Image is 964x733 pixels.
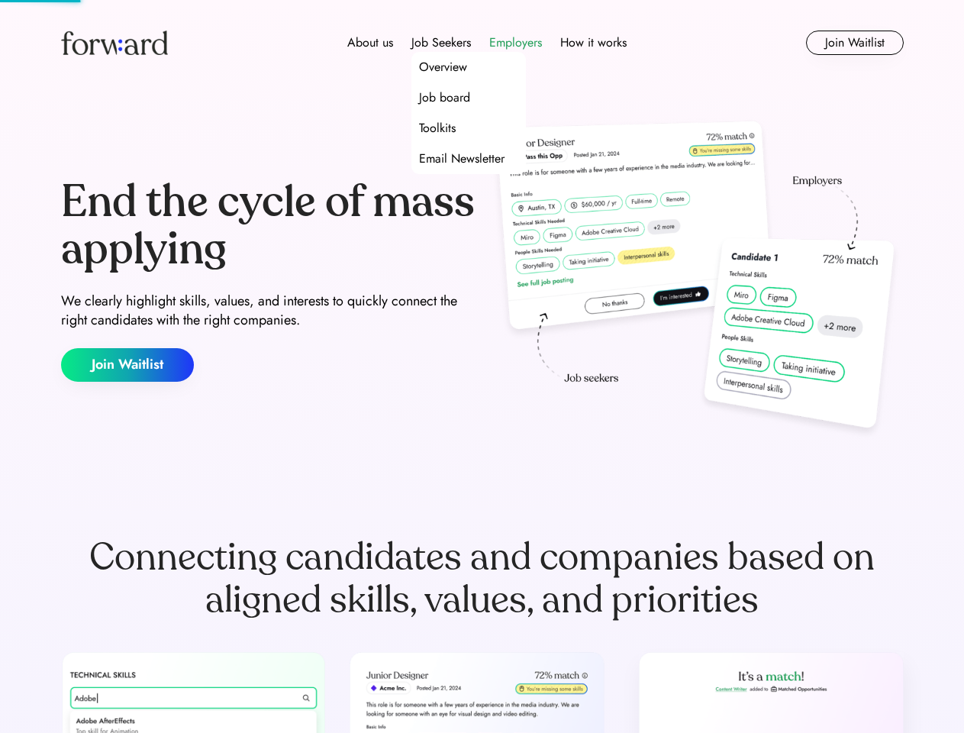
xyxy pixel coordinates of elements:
[419,89,470,107] div: Job board
[61,179,476,273] div: End the cycle of mass applying
[61,348,194,382] button: Join Waitlist
[419,58,467,76] div: Overview
[560,34,627,52] div: How it works
[489,34,542,52] div: Employers
[61,536,904,622] div: Connecting candidates and companies based on aligned skills, values, and priorities
[347,34,393,52] div: About us
[488,116,904,444] img: hero-image.png
[419,119,456,137] div: Toolkits
[411,34,471,52] div: Job Seekers
[61,31,168,55] img: Forward logo
[419,150,505,168] div: Email Newsletter
[806,31,904,55] button: Join Waitlist
[61,292,476,330] div: We clearly highlight skills, values, and interests to quickly connect the right candidates with t...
